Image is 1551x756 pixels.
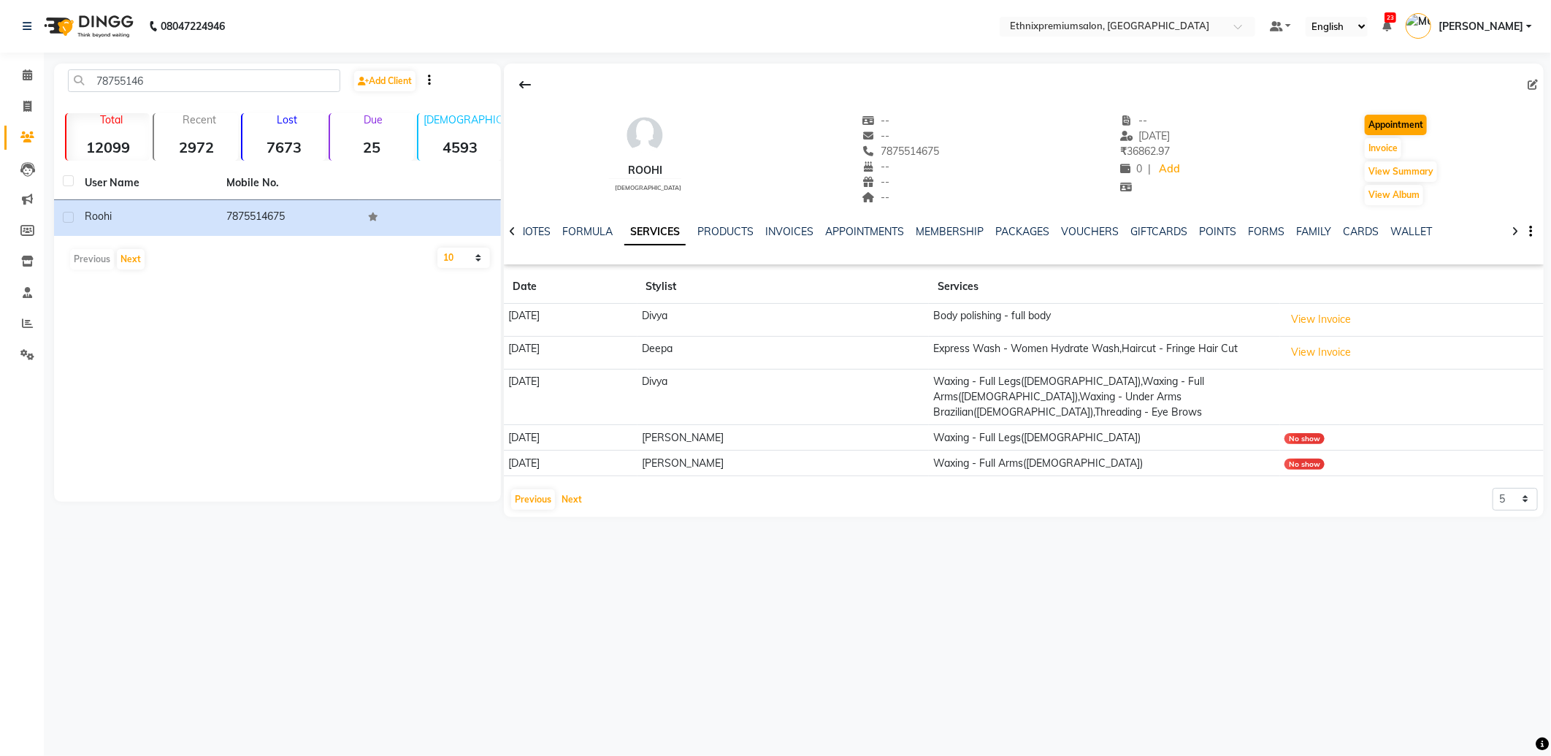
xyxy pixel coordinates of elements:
p: Lost [248,113,326,126]
button: Previous [511,489,555,510]
button: Next [558,489,586,510]
td: Deepa [637,336,930,369]
td: Waxing - Full Arms([DEMOGRAPHIC_DATA]) [929,451,1279,476]
span: 23 [1385,12,1396,23]
span: 7875514675 [862,145,940,158]
a: WALLET [1390,225,1432,238]
span: 36862.97 [1120,145,1170,158]
a: Add Client [354,71,415,91]
span: -- [862,129,890,142]
a: PACKAGES [995,225,1049,238]
a: NOTES [518,225,551,238]
button: View Album [1365,185,1423,205]
a: MEMBERSHIP [916,225,984,238]
button: Next [117,249,145,270]
span: | [1148,161,1151,177]
a: Add [1157,159,1182,180]
td: Divya [637,304,930,337]
td: Body polishing - full body [929,304,1279,337]
span: [DEMOGRAPHIC_DATA] [615,184,681,191]
div: No show [1284,459,1325,470]
td: [DATE] [504,304,637,337]
a: VOUCHERS [1061,225,1119,238]
a: PRODUCTS [697,225,754,238]
td: Waxing - Full Legs([DEMOGRAPHIC_DATA]),Waxing - Full Arms([DEMOGRAPHIC_DATA]),Waxing - Under Arms... [929,369,1279,425]
img: MUSTHAFA [1406,13,1431,39]
p: Recent [160,113,237,126]
td: Express Wash - Women Hydrate Wash,Haircut - Fringe Hair Cut [929,336,1279,369]
th: Date [504,270,637,304]
strong: 25 [330,138,413,156]
a: 23 [1382,20,1391,33]
a: APPOINTMENTS [825,225,904,238]
td: Divya [637,369,930,425]
td: [DATE] [504,425,637,451]
span: [DATE] [1120,129,1171,142]
th: Services [929,270,1279,304]
th: Mobile No. [218,167,359,200]
a: SERVICES [624,219,686,245]
div: Roohi [609,163,681,178]
button: Appointment [1365,115,1427,135]
p: Due [333,113,413,126]
span: -- [862,114,890,127]
span: -- [1120,114,1148,127]
div: Back to Client [510,71,540,99]
td: 7875514675 [218,200,359,236]
span: Roohi [85,210,112,223]
th: User Name [76,167,218,200]
td: [DATE] [504,336,637,369]
span: -- [862,191,890,204]
td: [PERSON_NAME] [637,451,930,476]
span: 0 [1120,162,1142,175]
input: Search by Name/Mobile/Email/Code [68,69,340,92]
a: GIFTCARDS [1130,225,1187,238]
a: POINTS [1199,225,1236,238]
span: -- [862,160,890,173]
span: -- [862,175,890,188]
td: [PERSON_NAME] [637,425,930,451]
a: FORMULA [562,225,613,238]
button: View Invoice [1284,341,1357,364]
p: [DEMOGRAPHIC_DATA] [424,113,502,126]
td: [DATE] [504,451,637,476]
span: [PERSON_NAME] [1439,19,1523,34]
button: View Invoice [1284,308,1357,331]
strong: 2972 [154,138,237,156]
strong: 4593 [418,138,502,156]
a: INVOICES [765,225,813,238]
p: Total [72,113,150,126]
a: FAMILY [1296,225,1331,238]
a: CARDS [1343,225,1379,238]
img: avatar [623,113,667,157]
a: FORMS [1248,225,1284,238]
th: Stylist [637,270,930,304]
button: View Summary [1365,161,1437,182]
td: [DATE] [504,369,637,425]
strong: 12099 [66,138,150,156]
img: logo [37,6,137,47]
strong: 7673 [242,138,326,156]
td: Waxing - Full Legs([DEMOGRAPHIC_DATA]) [929,425,1279,451]
span: ₹ [1120,145,1127,158]
b: 08047224946 [161,6,225,47]
button: Invoice [1365,138,1401,159]
div: No show [1284,433,1325,444]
